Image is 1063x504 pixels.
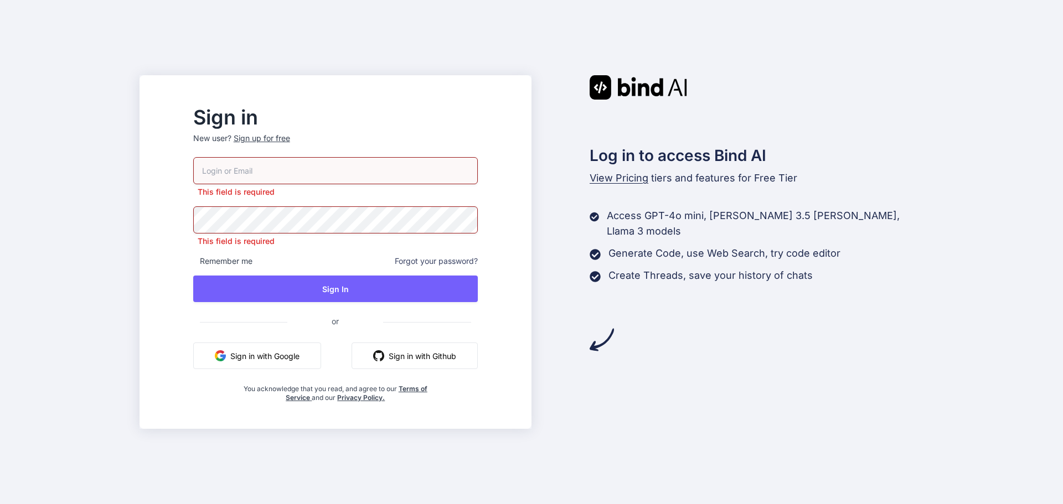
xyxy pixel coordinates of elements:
img: google [215,350,226,361]
a: Terms of Service [286,385,427,402]
div: You acknowledge that you read, and agree to our and our [240,378,430,402]
a: Privacy Policy. [337,393,385,402]
span: or [287,308,383,335]
p: Create Threads, save your history of chats [608,268,813,283]
p: tiers and features for Free Tier [590,170,924,186]
button: Sign in with Github [352,342,478,369]
button: Sign In [193,276,478,302]
button: Sign in with Google [193,342,321,369]
p: Generate Code, use Web Search, try code editor [608,246,840,261]
h2: Log in to access Bind AI [590,144,924,167]
img: github [373,350,384,361]
img: Bind AI logo [590,75,687,100]
img: arrow [590,328,614,352]
p: Access GPT-4o mini, [PERSON_NAME] 3.5 [PERSON_NAME], Llama 3 models [607,208,923,239]
span: View Pricing [590,172,648,184]
span: Forgot your password? [395,256,478,267]
div: Sign up for free [234,133,290,144]
p: New user? [193,133,478,157]
p: This field is required [193,186,478,198]
span: Remember me [193,256,252,267]
h2: Sign in [193,108,478,126]
input: Login or Email [193,157,478,184]
p: This field is required [193,236,478,247]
